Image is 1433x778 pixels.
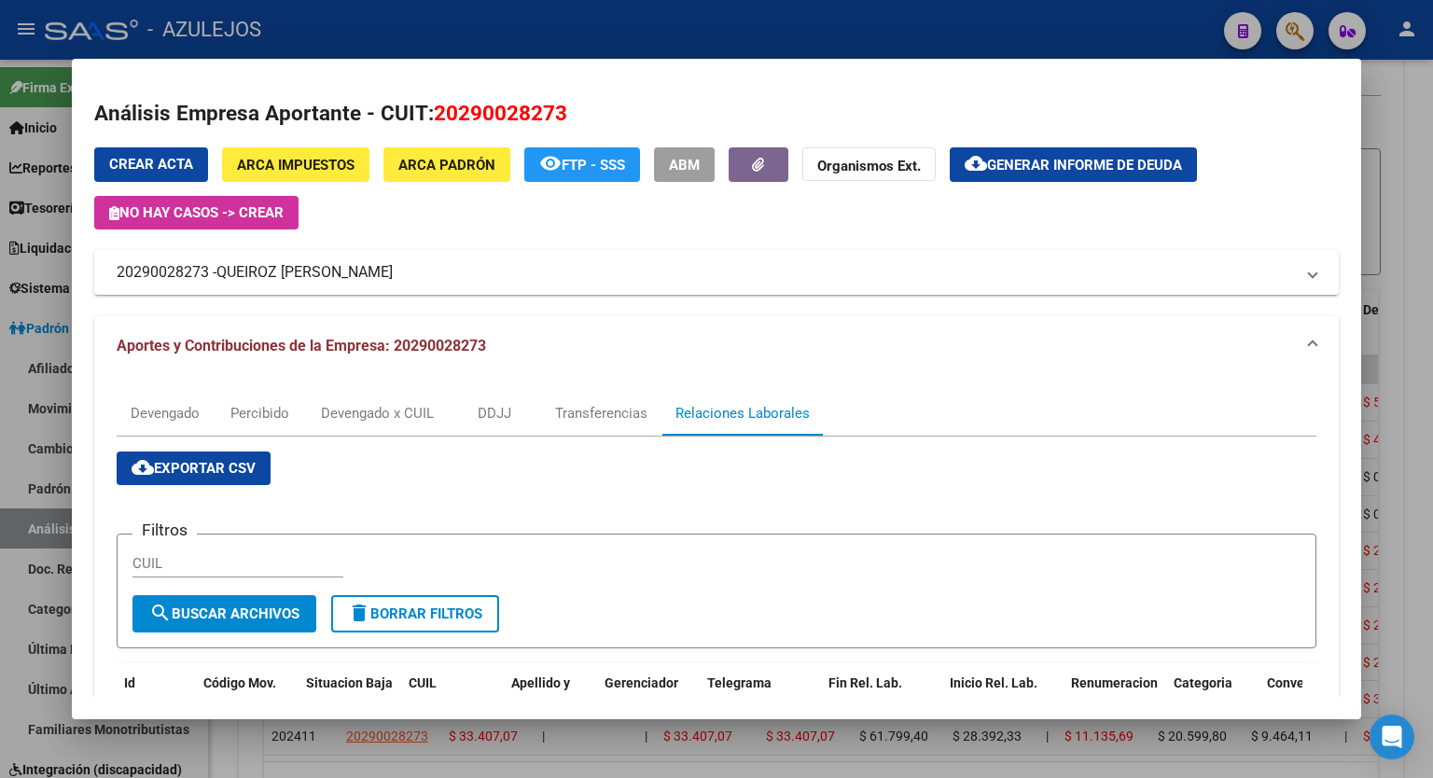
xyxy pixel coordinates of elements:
[700,663,821,745] datatable-header-cell: Telegrama Renuncia
[1174,675,1232,690] span: Categoria
[1259,663,1353,745] datatable-header-cell: Convenio
[216,261,393,284] span: QUEIROZ [PERSON_NAME]
[942,663,1064,745] datatable-header-cell: Inicio Rel. Lab.
[398,157,495,174] span: ARCA Padrón
[132,460,256,477] span: Exportar CSV
[109,156,193,173] span: Crear Acta
[555,403,647,424] div: Transferencias
[1071,675,1158,712] span: Renumeracion Bruta
[132,595,316,632] button: Buscar Archivos
[321,403,434,424] div: Devengado x CUIL
[817,158,921,174] strong: Organismos Ext.
[132,520,197,540] h3: Filtros
[117,663,196,745] datatable-header-cell: Id
[306,675,393,690] span: Situacion Baja
[348,602,370,624] mat-icon: delete
[222,147,369,182] button: ARCA Impuestos
[821,663,942,745] datatable-header-cell: Fin Rel. Lab.
[230,403,289,424] div: Percibido
[504,663,597,745] datatable-header-cell: Apellido y Nombre
[117,261,1294,284] mat-panel-title: 20290028273 -
[539,152,562,174] mat-icon: remove_red_eye
[802,147,936,182] button: Organismos Ext.
[196,663,299,745] datatable-header-cell: Código Mov.
[562,157,625,174] span: FTP - SSS
[203,675,276,690] span: Código Mov.
[597,663,700,745] datatable-header-cell: Gerenciador
[383,147,510,182] button: ARCA Padrón
[94,316,1339,376] mat-expansion-panel-header: Aportes y Contribuciones de la Empresa: 20290028273
[654,147,715,182] button: ABM
[409,675,437,690] span: CUIL
[1064,663,1166,745] datatable-header-cell: Renumeracion Bruta
[149,605,299,622] span: Buscar Archivos
[117,337,486,354] span: Aportes y Contribuciones de la Empresa: 20290028273
[828,675,902,690] span: Fin Rel. Lab.
[434,101,567,125] span: 20290028273
[987,157,1182,174] span: Generar informe de deuda
[348,605,482,622] span: Borrar Filtros
[132,456,154,479] mat-icon: cloud_download
[524,147,640,182] button: FTP - SSS
[237,157,355,174] span: ARCA Impuestos
[950,675,1037,690] span: Inicio Rel. Lab.
[1166,663,1259,745] datatable-header-cell: Categoria
[401,663,504,745] datatable-header-cell: CUIL
[478,403,511,424] div: DDJJ
[965,152,987,174] mat-icon: cloud_download
[94,147,208,182] button: Crear Acta
[707,675,772,712] span: Telegrama Renuncia
[1370,715,1414,759] div: Open Intercom Messenger
[131,403,200,424] div: Devengado
[669,157,700,174] span: ABM
[149,602,172,624] mat-icon: search
[950,147,1197,182] button: Generar informe de deuda
[605,675,678,690] span: Gerenciador
[299,663,401,745] datatable-header-cell: Situacion Baja
[331,595,499,632] button: Borrar Filtros
[124,675,135,690] span: Id
[675,403,810,424] div: Relaciones Laborales
[511,675,570,712] span: Apellido y Nombre
[117,452,271,485] button: Exportar CSV
[94,196,299,229] button: No hay casos -> Crear
[94,98,1339,130] h2: Análisis Empresa Aportante - CUIT:
[109,204,284,221] span: No hay casos -> Crear
[94,250,1339,295] mat-expansion-panel-header: 20290028273 -QUEIROZ [PERSON_NAME]
[1267,675,1323,690] span: Convenio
